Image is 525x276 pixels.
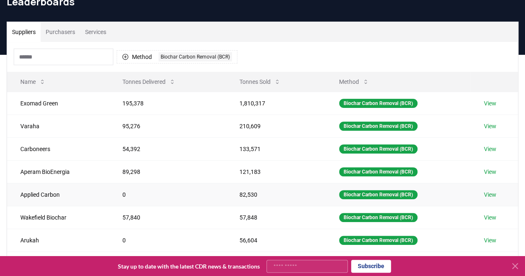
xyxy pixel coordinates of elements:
[226,160,326,183] td: 121,183
[7,115,109,137] td: Varaha
[339,213,418,222] div: Biochar Carbon Removal (BCR)
[80,22,111,42] button: Services
[483,122,496,130] a: View
[226,183,326,206] td: 82,530
[109,160,226,183] td: 89,298
[483,168,496,176] a: View
[109,137,226,160] td: 54,392
[117,50,237,64] button: MethodBiochar Carbon Removal (BCR)
[339,190,418,199] div: Biochar Carbon Removal (BCR)
[483,213,496,222] a: View
[7,252,109,274] td: Pacific Biochar
[483,99,496,107] a: View
[109,92,226,115] td: 195,378
[226,137,326,160] td: 133,571
[339,144,418,154] div: Biochar Carbon Removal (BCR)
[7,92,109,115] td: Exomad Green
[41,22,80,42] button: Purchasers
[483,191,496,199] a: View
[226,229,326,252] td: 56,604
[14,73,52,90] button: Name
[483,236,496,244] a: View
[483,145,496,153] a: View
[339,99,418,108] div: Biochar Carbon Removal (BCR)
[7,137,109,160] td: Carboneers
[226,206,326,229] td: 57,848
[332,73,376,90] button: Method
[339,236,418,245] div: Biochar Carbon Removal (BCR)
[226,115,326,137] td: 210,609
[109,206,226,229] td: 57,840
[159,52,232,61] div: Biochar Carbon Removal (BCR)
[233,73,287,90] button: Tonnes Sold
[7,22,41,42] button: Suppliers
[7,229,109,252] td: Arukah
[339,167,418,176] div: Biochar Carbon Removal (BCR)
[339,122,418,131] div: Biochar Carbon Removal (BCR)
[109,252,226,274] td: 49,125
[7,183,109,206] td: Applied Carbon
[109,183,226,206] td: 0
[109,115,226,137] td: 95,276
[7,206,109,229] td: Wakefield Biochar
[226,252,326,274] td: 52,625
[109,229,226,252] td: 0
[116,73,182,90] button: Tonnes Delivered
[7,160,109,183] td: Aperam BioEnergia
[226,92,326,115] td: 1,810,317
